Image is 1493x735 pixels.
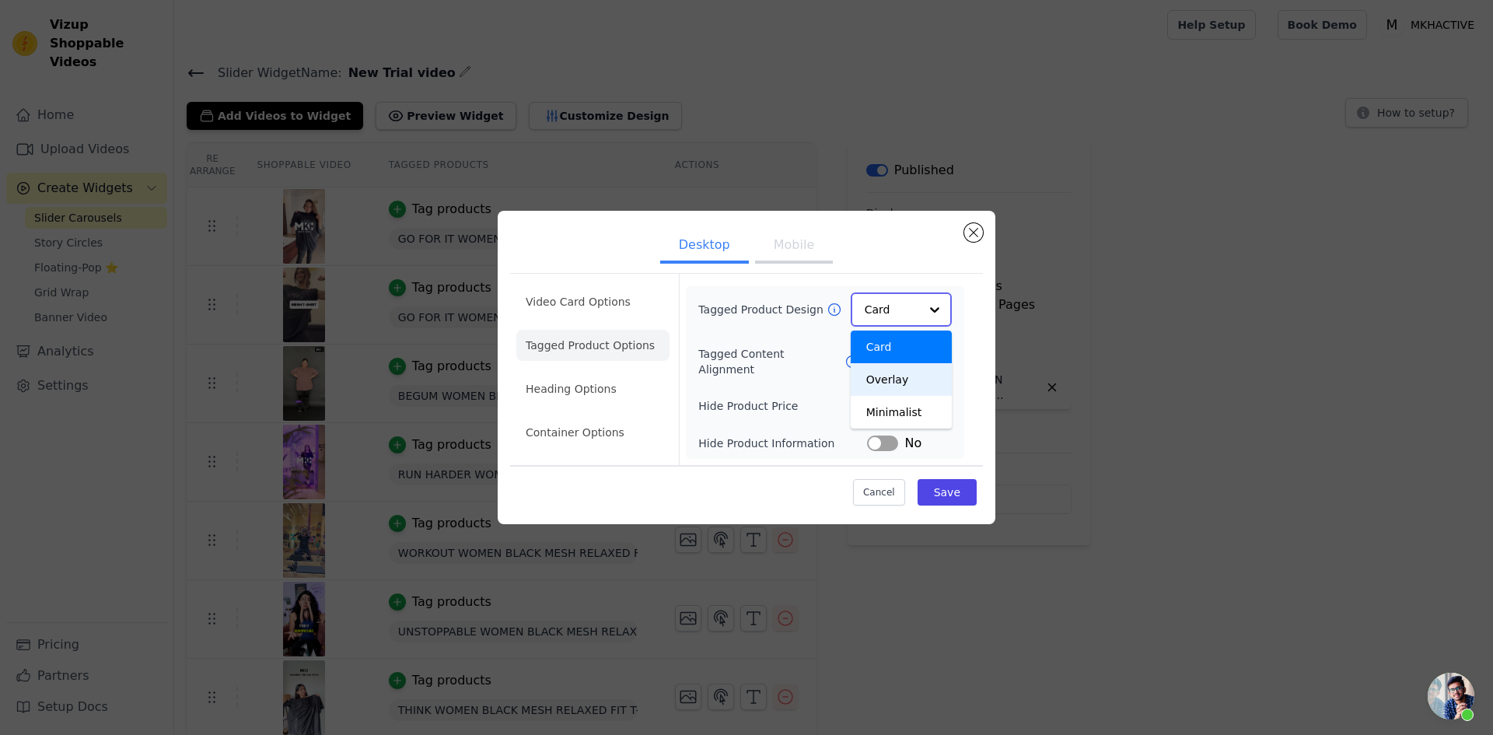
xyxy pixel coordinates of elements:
div: Overlay [851,363,952,396]
label: Tagged Product Design [698,302,826,317]
button: Cancel [853,479,905,506]
button: Mobile [755,229,833,264]
li: Video Card Options [516,286,670,317]
label: Tagged Content Alignment [698,346,844,377]
label: Hide Product Information [698,436,867,451]
li: Heading Options [516,373,670,404]
div: Open chat [1428,673,1474,719]
span: No [904,434,921,453]
div: Card [851,331,952,363]
button: Close modal [964,223,983,242]
button: Save [918,479,977,506]
li: Tagged Product Options [516,330,670,361]
label: Hide Product Price [698,398,867,414]
div: Minimalist [851,396,952,429]
button: Desktop [660,229,749,264]
li: Container Options [516,417,670,448]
